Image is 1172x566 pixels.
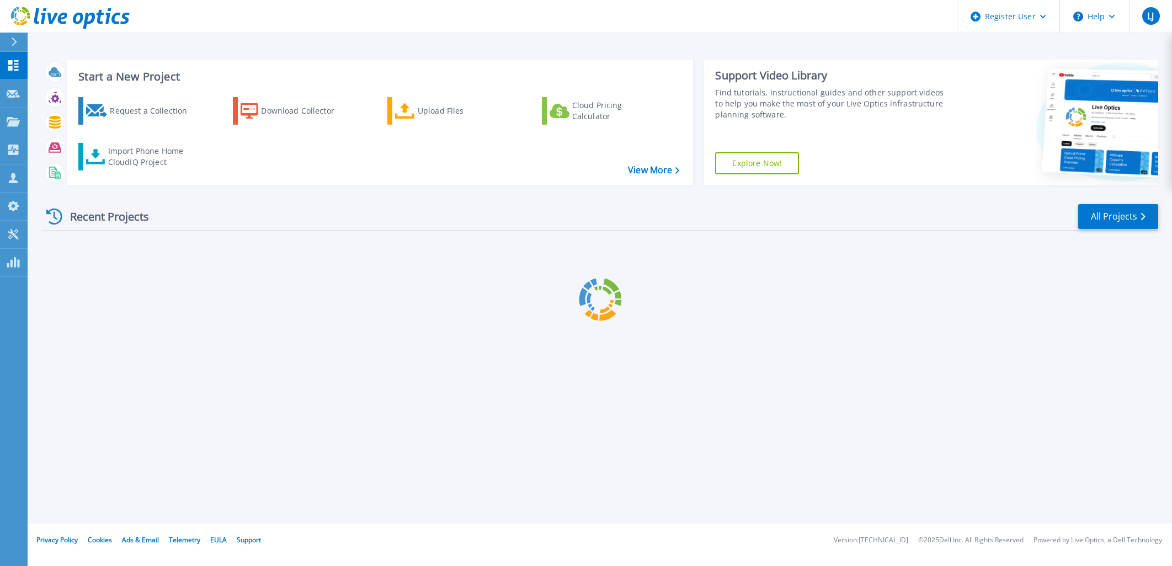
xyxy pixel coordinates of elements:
[628,165,679,175] a: View More
[715,87,948,120] div: Find tutorials, instructional guides and other support videos to help you make the most of your L...
[237,535,261,544] a: Support
[387,97,510,125] a: Upload Files
[418,100,506,122] div: Upload Files
[918,537,1024,544] li: © 2025 Dell Inc. All Rights Reserved
[108,146,194,168] div: Import Phone Home CloudIQ Project
[42,203,164,230] div: Recent Projects
[572,100,660,122] div: Cloud Pricing Calculator
[78,97,201,125] a: Request a Collection
[88,535,112,544] a: Cookies
[210,535,227,544] a: EULA
[261,100,349,122] div: Download Collector
[1147,12,1154,20] span: LJ
[169,535,200,544] a: Telemetry
[122,535,159,544] a: Ads & Email
[78,71,679,83] h3: Start a New Project
[1034,537,1162,544] li: Powered by Live Optics, a Dell Technology
[1078,204,1158,229] a: All Projects
[36,535,78,544] a: Privacy Policy
[715,68,948,83] div: Support Video Library
[542,97,665,125] a: Cloud Pricing Calculator
[110,100,198,122] div: Request a Collection
[834,537,908,544] li: Version: [TECHNICAL_ID]
[715,152,799,174] a: Explore Now!
[233,97,356,125] a: Download Collector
